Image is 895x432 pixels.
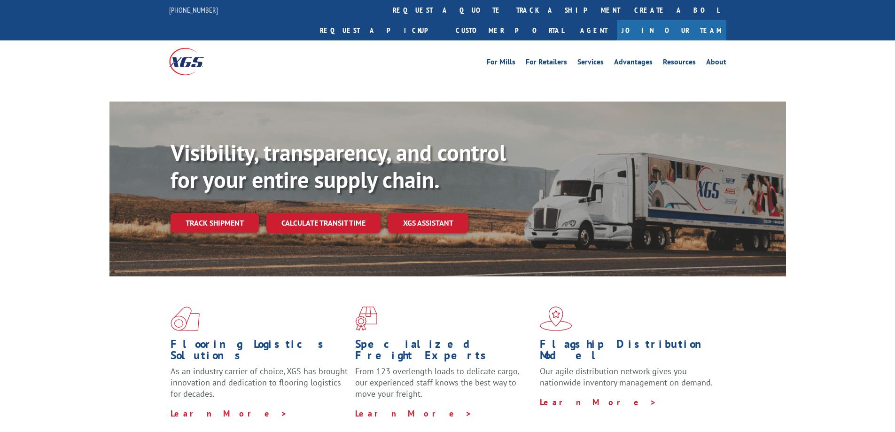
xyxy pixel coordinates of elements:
[571,20,617,40] a: Agent
[171,213,259,233] a: Track shipment
[266,213,381,233] a: Calculate transit time
[540,397,657,408] a: Learn More >
[171,338,348,366] h1: Flooring Logistics Solutions
[663,58,696,69] a: Resources
[169,5,218,15] a: [PHONE_NUMBER]
[171,306,200,331] img: xgs-icon-total-supply-chain-intelligence-red
[171,138,506,194] b: Visibility, transparency, and control for your entire supply chain.
[540,306,572,331] img: xgs-icon-flagship-distribution-model-red
[355,366,533,408] p: From 123 overlength loads to delicate cargo, our experienced staff knows the best way to move you...
[706,58,726,69] a: About
[487,58,515,69] a: For Mills
[540,366,713,388] span: Our agile distribution network gives you nationwide inventory management on demand.
[355,306,377,331] img: xgs-icon-focused-on-flooring-red
[355,408,472,419] a: Learn More >
[355,338,533,366] h1: Specialized Freight Experts
[449,20,571,40] a: Customer Portal
[313,20,449,40] a: Request a pickup
[171,366,348,399] span: As an industry carrier of choice, XGS has brought innovation and dedication to flooring logistics...
[617,20,726,40] a: Join Our Team
[614,58,653,69] a: Advantages
[388,213,468,233] a: XGS ASSISTANT
[540,338,717,366] h1: Flagship Distribution Model
[526,58,567,69] a: For Retailers
[171,408,288,419] a: Learn More >
[577,58,604,69] a: Services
